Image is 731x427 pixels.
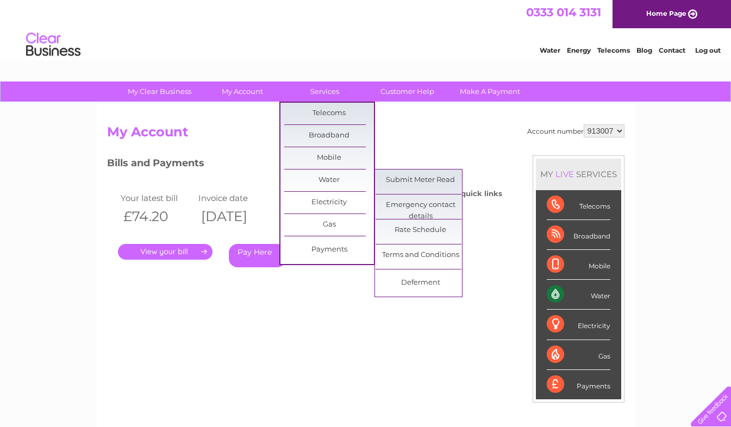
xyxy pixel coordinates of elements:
a: Telecoms [284,103,374,124]
a: 0333 014 3131 [526,5,601,19]
a: Water [540,46,560,54]
th: [DATE] [196,205,274,228]
div: Electricity [547,310,610,340]
div: MY SERVICES [536,159,621,190]
a: Energy [567,46,591,54]
div: LIVE [553,169,576,179]
a: Services [280,81,370,102]
a: Contact [659,46,685,54]
a: My Account [197,81,287,102]
a: Make A Payment [445,81,535,102]
div: Telecoms [547,190,610,220]
a: Electricity [284,192,374,213]
a: Rate Schedule [376,219,465,241]
a: Broadband [284,125,374,147]
a: My Clear Business [115,81,204,102]
a: Telecoms [597,46,630,54]
a: Log out [695,46,721,54]
h3: Bills and Payments [107,155,502,174]
div: Mobile [547,250,610,280]
a: Emergency contact details [376,194,465,216]
div: Gas [547,340,610,370]
td: Your latest bill [118,191,196,205]
div: Broadband [547,220,610,250]
div: Clear Business is a trading name of Verastar Limited (registered in [GEOGRAPHIC_DATA] No. 3667643... [109,6,623,53]
h2: My Account [107,124,624,145]
a: . [118,244,213,260]
a: Gas [284,214,374,236]
th: £74.20 [118,205,196,228]
a: Submit Meter Read [376,169,465,191]
a: Deferment [376,272,465,294]
img: logo.png [26,28,81,61]
div: Water [547,280,610,310]
div: Payments [547,370,610,399]
a: Payments [284,239,374,261]
td: Invoice date [196,191,274,205]
a: Pay Here [229,244,286,267]
a: Blog [636,46,652,54]
a: Terms and Conditions [376,244,465,266]
div: Account number [527,124,624,137]
a: Water [284,169,374,191]
a: Mobile [284,147,374,169]
a: Customer Help [363,81,452,102]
